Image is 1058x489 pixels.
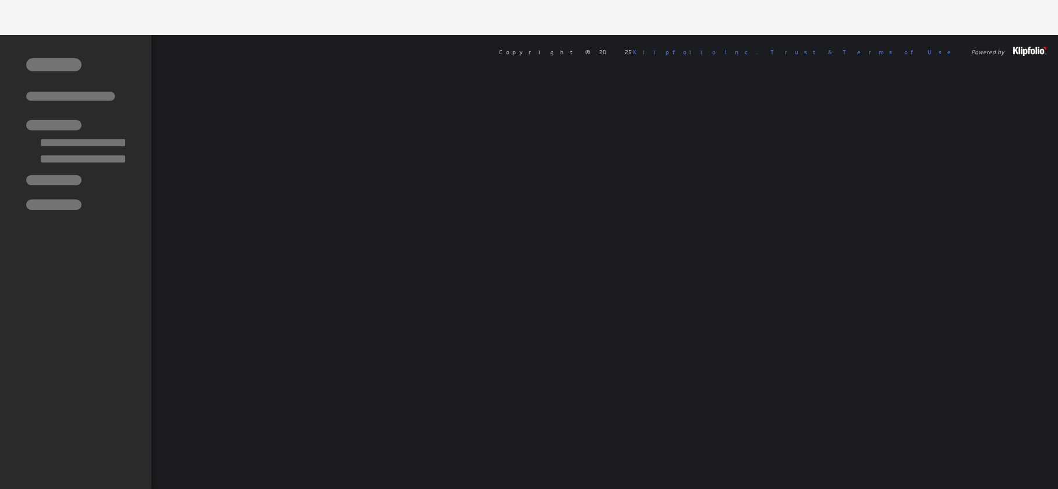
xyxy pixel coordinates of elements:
img: logo-footer.png [1013,47,1046,56]
span: Powered by [971,49,1004,55]
span: Copyright © 2025 [499,49,758,55]
a: Trust & Terms of Use [770,48,959,56]
img: skeleton-sidenav.svg [26,58,125,210]
a: Klipfolio Inc. [633,48,758,56]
